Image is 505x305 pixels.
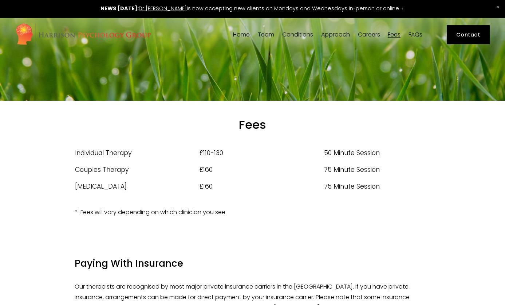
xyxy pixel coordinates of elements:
td: Individual Therapy [75,144,199,161]
img: Harrison Psychology Group [15,23,151,47]
td: [MEDICAL_DATA] [75,178,199,195]
a: FAQs [409,31,422,38]
a: Home [233,31,250,38]
h4: Paying With Insurance [75,257,431,270]
td: £110-130 [199,144,324,161]
span: Team [258,32,274,38]
td: 75 Minute Session [324,178,430,195]
h1: Fees [75,117,431,132]
p: * Fees will vary depending on which clinician you see [75,207,431,218]
a: Contact [447,25,490,45]
a: folder dropdown [258,31,274,38]
a: folder dropdown [282,31,313,38]
span: Approach [321,32,350,38]
a: Fees [388,31,401,38]
a: folder dropdown [321,31,350,38]
a: Careers [358,31,380,38]
a: Dr [PERSON_NAME] [139,5,187,12]
td: 50 Minute Session [324,144,430,161]
td: £160 [199,161,324,178]
td: £160 [199,178,324,195]
span: Conditions [282,32,313,38]
td: 75 Minute Session [324,161,430,178]
td: Couples Therapy [75,161,199,178]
